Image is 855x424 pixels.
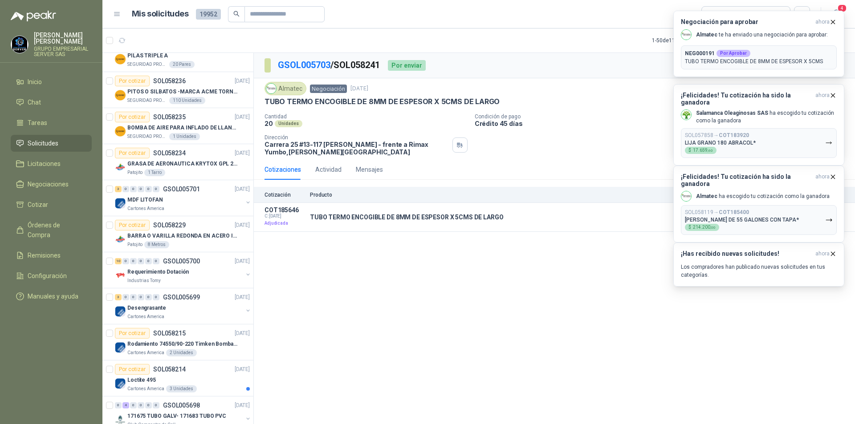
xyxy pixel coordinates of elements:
p: Cotización [265,192,305,198]
p: BOMBA DE AIRE PARA INFLADO DE LLANTAS DE BICICLETA [127,124,238,132]
img: Company Logo [115,90,126,101]
img: Company Logo [115,198,126,209]
div: Por cotizar [115,112,150,122]
button: 4 [828,6,844,22]
p: Industrias Tomy [127,277,161,284]
a: Remisiones [11,247,92,264]
span: Manuales y ayuda [28,291,78,301]
img: Company Logo [115,126,126,137]
div: 4 [122,402,129,408]
div: Almatec [265,82,306,95]
p: SEGURIDAD PROVISER LTDA [127,61,167,68]
a: Por cotizarSOL058214[DATE] Company LogoLoctite 495Cartones America3 Unidades [102,360,253,396]
p: SOL058236 [153,78,186,84]
a: Por cotizarSOL058229[DATE] Company LogoBARRA O VARILLA REDONDA EN ACERO INOXIDABLE DE 2" O 50 MMP... [102,216,253,252]
div: Actividad [315,165,342,174]
div: 0 [153,186,159,192]
span: Chat [28,97,41,107]
a: Órdenes de Compra [11,217,92,243]
div: Mensajes [356,165,383,174]
p: GRUPO EMPRESARIAL SERVER SAS [34,46,92,57]
span: Configuración [28,271,67,281]
b: Almatec [696,193,717,199]
p: / SOL058241 [278,58,381,72]
p: GSOL005700 [163,258,200,264]
div: 3 [115,186,122,192]
h3: ¡Has recibido nuevas solicitudes! [681,250,812,258]
img: Company Logo [681,191,691,201]
a: Solicitudes [11,135,92,152]
p: SEGURIDAD PROVISER LTDA [127,133,167,140]
p: Cartones America [127,349,164,356]
span: Cotizar [28,200,48,210]
a: Por cotizarSOL058236[DATE] Company LogoPITOS O SILBATOS -MARCA ACME TORNADO 635SEGURIDAD PROVISER... [102,72,253,108]
h3: ¡Felicidades! Tu cotización ha sido la ganadora [681,173,812,187]
p: SOL058119 → [685,209,749,216]
p: 171675 TUBO GALV- 171683 TUBO PVC [127,412,226,420]
b: Almatec [696,32,717,38]
div: 0 [145,402,152,408]
img: Company Logo [115,234,126,245]
a: Cotizar [11,196,92,213]
a: 10 0 0 0 0 0 GSOL005700[DATE] Company LogoRequerimiento DotaciónIndustrias Tomy [115,256,252,284]
img: Company Logo [115,54,126,65]
div: 0 [138,186,144,192]
button: ¡Has recibido nuevas solicitudes!ahora Los compradores han publicado nuevas solicitudes en tus ca... [673,242,844,287]
img: Company Logo [115,306,126,317]
p: Cartones America [127,385,164,392]
span: Licitaciones [28,159,61,169]
a: Negociación [310,85,347,92]
p: GSOL005699 [163,294,200,300]
p: [PERSON_NAME] DE 55 GALONES CON TAPA* [685,217,799,223]
a: 3 0 0 0 0 0 GSOL005701[DATE] Company LogoMDF LITOFANCartones America [115,184,252,212]
p: Loctite 495 [127,376,156,384]
p: [DATE] [235,293,250,302]
img: Company Logo [266,84,276,93]
p: [DATE] [235,329,250,338]
button: ¡Felicidades! Tu cotización ha sido la ganadoraahora Company LogoAlmatec ha escogido tu cotizació... [673,166,844,242]
p: [DATE] [235,257,250,266]
img: Company Logo [115,378,126,389]
div: 3 [115,294,122,300]
button: SOL058119→COT185400[PERSON_NAME] DE 55 GALONES CON TAPA*$214.200,00 [681,205,837,235]
img: Company Logo [681,30,691,40]
div: Por cotizar [115,220,150,230]
div: 0 [138,258,144,264]
div: Todas [707,9,726,19]
div: 0 [145,258,152,264]
div: 0 [130,258,137,264]
div: 0 [122,186,129,192]
p: TUBO TERMO ENCOGIBLE DE 8MM DE ESPESOR X 5CMS DE LARGO [310,214,503,221]
p: Adjudicada [265,219,305,228]
a: Manuales y ayuda [11,288,92,305]
p: SOL058215 [153,330,186,336]
a: 3 0 0 0 0 0 GSOL005699[DATE] Company LogoDesengrasanteCartones America [115,292,252,320]
span: Inicio [28,77,42,87]
h3: Negociación para aprobar [681,18,812,26]
p: Rodamiento 74550/90-220 Timken BombaVG40 [127,340,238,348]
p: Patojito [127,169,142,176]
p: SOL058235 [153,114,186,120]
p: [DATE] [350,85,368,93]
p: PILAS TRIPLE A [127,52,168,60]
p: SEGURIDAD PROVISER LTDA [127,97,167,104]
p: Dirección [265,134,449,141]
span: 214.200 [693,225,716,230]
b: NEG000191 [685,49,715,57]
p: Carrera 25 #13-117 [PERSON_NAME] - frente a Rimax Yumbo , [PERSON_NAME][GEOGRAPHIC_DATA] [265,141,449,156]
span: Remisiones [28,250,61,260]
p: SOL058234 [153,150,186,156]
p: PITOS O SILBATOS -MARCA ACME TORNADO 635 [127,88,238,96]
a: Por cotizarSOL058234[DATE] Company LogoGRASA DE AERONAUTICA KRYTOX GPL 207 (SE ADJUNTA IMAGEN DE ... [102,144,253,180]
div: Por cotizar [115,148,150,158]
div: 1 - 50 de 11582 [652,33,713,48]
div: 20 Pares [169,61,195,68]
div: 1 Unidades [169,133,200,140]
a: Configuración [11,267,92,284]
a: Por cotizarSOL058215[DATE] Company LogoRodamiento 74550/90-220 Timken BombaVG40Cartones America2 ... [102,324,253,360]
img: Company Logo [115,270,126,281]
div: 0 [138,294,144,300]
span: Negociaciones [28,179,69,189]
p: [DATE] [235,77,250,85]
div: 0 [130,402,137,408]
